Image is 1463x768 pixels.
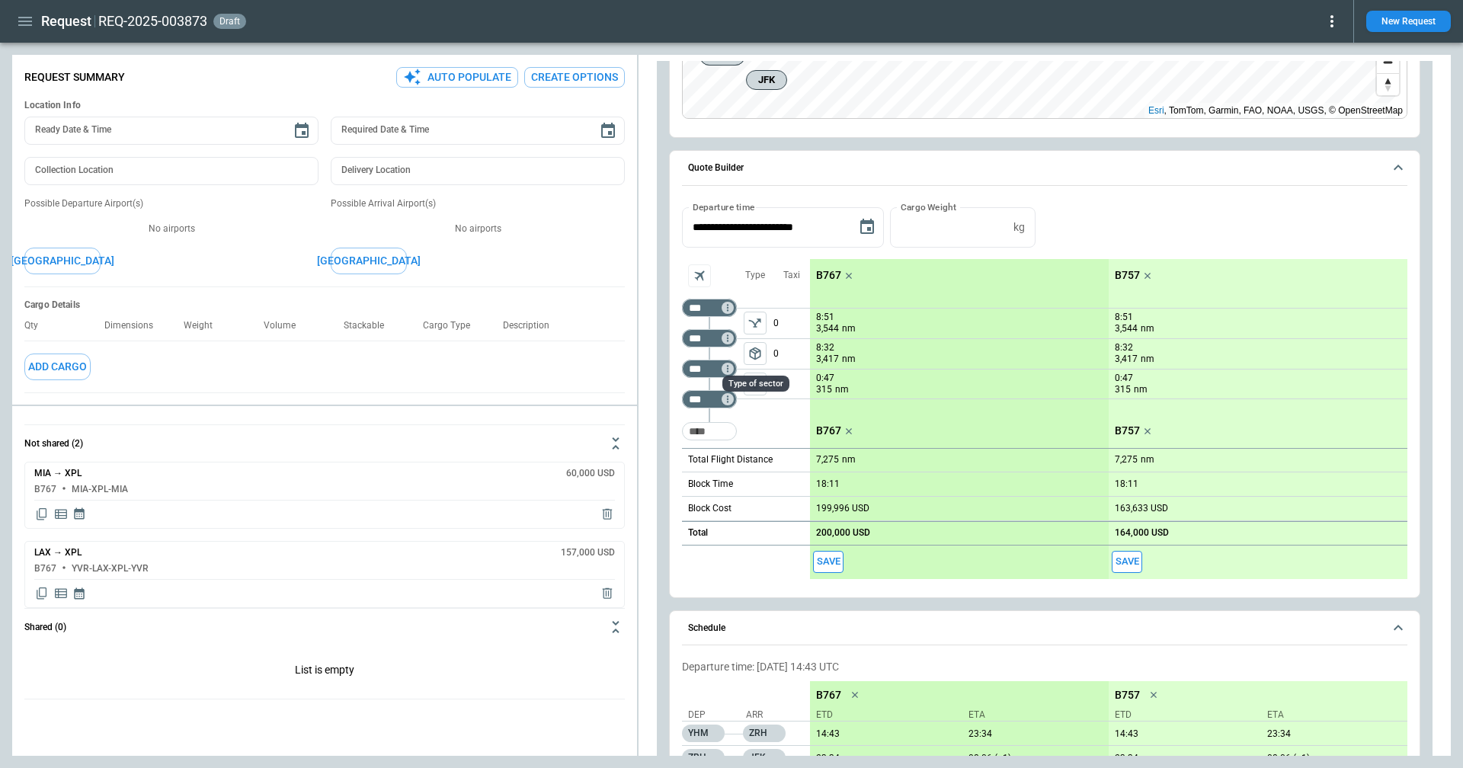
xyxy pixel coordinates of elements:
[682,749,725,766] p: ZRH
[287,116,317,146] button: Choose date
[34,564,56,574] h6: B767
[682,329,737,347] div: Not found
[842,453,856,466] p: nm
[816,342,834,354] p: 8:32
[816,322,839,335] p: 3,544
[1115,322,1138,335] p: 3,544
[1377,73,1399,95] button: Reset bearing to north
[746,709,799,722] p: Arr
[423,320,482,331] p: Cargo Type
[34,507,50,522] span: Copy quote content
[1115,353,1138,366] p: 3,417
[773,370,810,398] p: 0
[682,207,1407,579] div: Quote Builder
[331,222,625,235] p: No airports
[816,503,869,514] p: 199,996 USD
[962,753,1109,764] p: 20/09/2025
[842,353,856,366] p: nm
[344,320,396,331] p: Stackable
[745,269,765,282] p: Type
[1377,51,1399,73] button: Zoom out
[566,469,615,478] h6: 60,000 USD
[810,728,956,740] p: 19/09/2025
[693,200,755,213] label: Departure time
[816,454,839,466] p: 7,275
[1109,753,1255,764] p: 19/09/2025
[24,462,625,608] div: Not shared (2)
[34,586,50,601] span: Copy quote content
[842,322,856,335] p: nm
[24,354,91,380] button: Add Cargo
[682,390,737,408] div: Too short
[773,309,810,338] p: 0
[53,586,69,601] span: Display detailed quote content
[72,564,149,574] h6: YVR-LAX-XPL-YVR
[835,383,849,396] p: nm
[816,312,834,323] p: 8:51
[1115,312,1133,323] p: 8:51
[34,548,82,558] h6: LAX → XPL
[1013,221,1025,234] p: kg
[600,586,615,601] span: Delete quote
[682,422,737,440] div: Too short
[524,67,625,88] button: Create Options
[753,72,780,88] span: JFK
[744,312,767,334] span: Type of sector
[331,248,407,274] button: [GEOGRAPHIC_DATA]
[24,320,50,331] p: Qty
[104,320,165,331] p: Dimensions
[816,269,841,282] p: B767
[24,248,101,274] button: [GEOGRAPHIC_DATA]
[688,478,733,491] p: Block Time
[816,383,832,396] p: 315
[1115,709,1255,722] p: ETD
[1109,728,1255,740] p: 19/09/2025
[331,197,625,210] p: Possible Arrival Airport(s)
[1115,689,1140,702] p: B757
[1148,103,1403,118] div: , TomTom, Garmin, FAO, NOAA, USGS, © OpenStreetMap
[24,299,625,311] h6: Cargo Details
[682,360,737,378] div: Not found
[1115,527,1169,539] p: 164,000 USD
[216,16,243,27] span: draft
[722,376,789,392] div: Type of sector
[688,502,731,515] p: Block Cost
[1134,383,1148,396] p: nm
[72,586,86,601] span: Display quote schedule
[852,212,882,242] button: Choose date, selected date is Sep 19, 2025
[816,353,839,366] p: 3,417
[816,527,870,539] p: 200,000 USD
[24,622,66,632] h6: Shared (0)
[810,753,956,764] p: 19/09/2025
[396,67,518,88] button: Auto Populate
[98,12,207,30] h2: REQ-2025-003873
[816,709,956,722] p: ETD
[1115,373,1133,384] p: 0:47
[682,725,725,742] p: YHM
[1261,709,1401,722] p: ETA
[24,71,125,84] p: Request Summary
[24,425,625,462] button: Not shared (2)
[264,320,308,331] p: Volume
[1148,105,1164,116] a: Esri
[682,151,1407,186] button: Quote Builder
[24,197,319,210] p: Possible Departure Airport(s)
[593,116,623,146] button: Choose date
[24,645,625,699] p: List is empty
[503,320,562,331] p: Description
[688,623,725,633] h6: Schedule
[816,373,834,384] p: 0:47
[706,48,738,63] span: YHM
[1115,424,1140,437] p: B757
[688,528,708,538] h6: Total
[810,259,1407,579] div: scrollable content
[41,12,91,30] h1: Request
[561,548,615,558] h6: 157,000 USD
[1115,383,1131,396] p: 315
[1261,753,1407,764] p: 20/09/2025
[962,709,1103,722] p: ETA
[816,424,841,437] p: B767
[24,439,83,449] h6: Not shared (2)
[962,728,1109,740] p: 19/09/2025
[1115,478,1138,490] p: 18:11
